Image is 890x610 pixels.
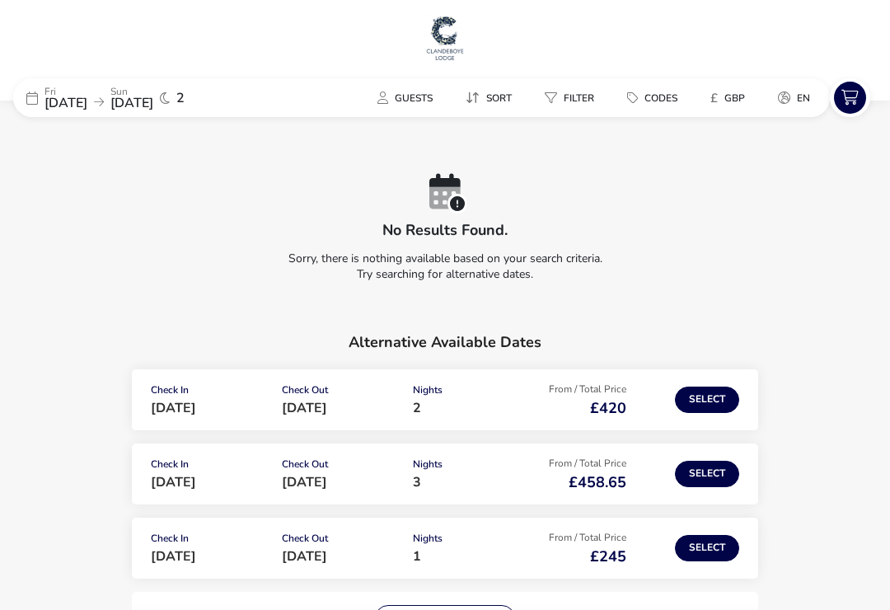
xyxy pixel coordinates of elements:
span: en [797,91,810,105]
naf-pibe-menu-bar-item: Filter [532,86,614,110]
p: Check In [151,533,269,550]
h2: No results found. [382,220,508,240]
span: [DATE] [282,399,327,417]
button: Select [675,535,739,561]
span: Codes [644,91,677,105]
p: Check In [151,385,269,401]
p: Check In [151,459,269,476]
p: Nights [413,459,513,476]
span: [DATE] [151,399,196,417]
span: [DATE] [151,547,196,565]
p: Sun [110,87,153,96]
span: [DATE] [282,473,327,491]
button: en [765,86,823,110]
naf-pibe-menu-bar-item: Codes [614,86,697,110]
p: From / Total Price [526,458,625,475]
span: £420 [590,398,626,418]
span: £458.65 [569,472,626,492]
span: GBP [724,91,745,105]
p: From / Total Price [526,384,625,401]
p: Nights [413,533,513,550]
h2: Alternative Available Dates [132,321,758,369]
img: Main Website [424,13,466,63]
button: Filter [532,86,607,110]
span: Sort [486,91,512,105]
naf-pibe-menu-bar-item: Guests [364,86,452,110]
span: 3 [413,473,421,491]
span: 2 [413,399,421,417]
span: 1 [413,547,421,565]
p: From / Total Price [526,533,625,549]
p: Check Out [282,459,400,476]
span: [DATE] [44,94,87,112]
naf-pibe-menu-bar-item: en [765,86,830,110]
button: £GBP [697,86,758,110]
span: Filter [564,91,594,105]
naf-pibe-menu-bar-item: Sort [452,86,532,110]
span: 2 [176,91,185,105]
p: Sorry, there is nothing available based on your search criteria. Try searching for alternative da... [13,237,877,289]
span: Guests [395,91,433,105]
p: Nights [413,385,513,401]
p: Check Out [282,385,400,401]
button: Sort [452,86,525,110]
button: Select [675,387,739,413]
naf-pibe-menu-bar-item: £GBP [697,86,765,110]
span: [DATE] [151,473,196,491]
div: Fri[DATE]Sun[DATE]2 [13,78,260,117]
p: Check Out [282,533,400,550]
span: [DATE] [110,94,153,112]
p: Fri [44,87,87,96]
span: [DATE] [282,547,327,565]
button: Guests [364,86,446,110]
span: £245 [590,547,626,566]
button: Select [675,461,739,487]
i: £ [710,90,718,106]
button: Codes [614,86,691,110]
